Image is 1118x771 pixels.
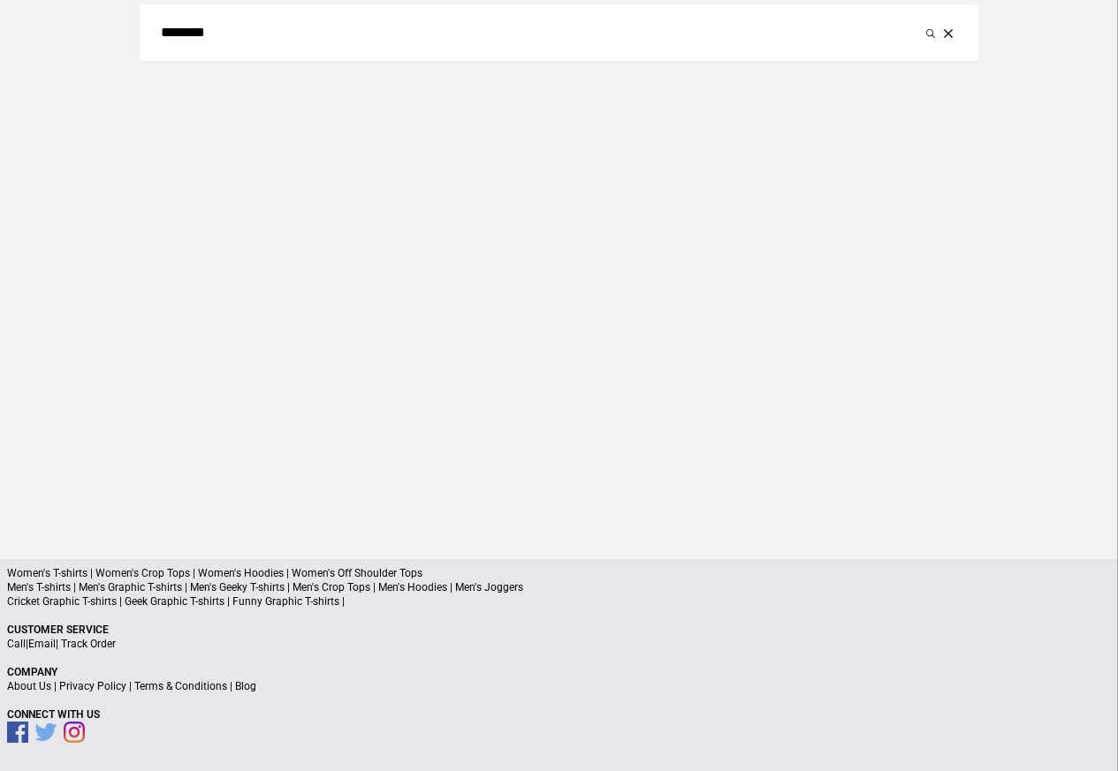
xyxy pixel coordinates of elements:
a: About Us [7,680,51,692]
a: Privacy Policy [59,680,126,692]
p: | | [7,637,1111,651]
p: Cricket Graphic T-shirts | Geek Graphic T-shirts | Funny Graphic T-shirts | [7,594,1111,608]
button: Submit your search query. [922,22,939,43]
button: Clear the search query. [939,22,957,43]
p: Company [7,665,1111,679]
a: Track Order [61,638,116,650]
p: Connect With Us [7,707,1111,722]
p: Women's T-shirts | Women's Crop Tops | Women's Hoodies | Women's Off Shoulder Tops [7,566,1111,580]
p: Men's T-shirts | Men's Graphic T-shirts | Men's Geeky T-shirts | Men's Crop Tops | Men's Hoodies ... [7,580,1111,594]
a: Email [28,638,56,650]
a: Terms & Conditions [134,680,227,692]
a: Blog [235,680,256,692]
p: Customer Service [7,623,1111,637]
a: Call [7,638,26,650]
p: | | | [7,679,1111,693]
